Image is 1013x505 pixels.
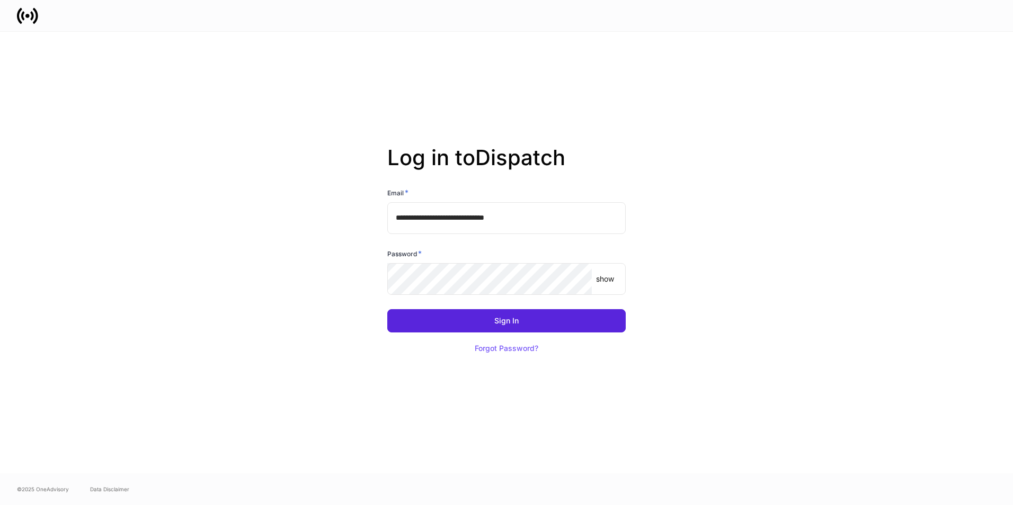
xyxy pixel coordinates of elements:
h6: Email [387,187,408,198]
span: © 2025 OneAdvisory [17,485,69,493]
h6: Password [387,248,422,259]
button: Forgot Password? [461,337,552,360]
div: Forgot Password? [475,345,538,352]
div: Sign In [494,317,519,324]
h2: Log in to Dispatch [387,145,626,187]
p: show [596,274,614,284]
button: Sign In [387,309,626,332]
a: Data Disclaimer [90,485,129,493]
